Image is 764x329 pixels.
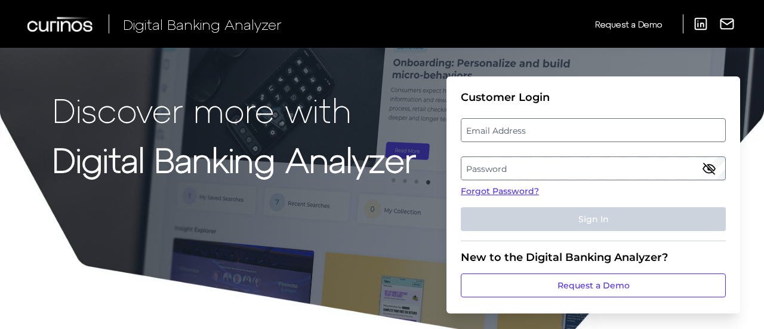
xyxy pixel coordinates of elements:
[461,251,726,264] div: New to the Digital Banking Analyzer?
[461,273,726,297] a: Request a Demo
[27,17,94,32] img: Curinos
[595,14,662,34] a: Request a Demo
[461,158,725,179] label: Password
[461,91,726,104] div: Customer Login
[53,91,416,128] p: Discover more with
[461,119,725,141] label: Email Address
[461,207,726,231] button: Sign In
[53,139,416,179] strong: Digital Banking Analyzer
[461,185,726,198] a: Forgot Password?
[595,19,662,29] span: Request a Demo
[123,16,282,33] span: Digital Banking Analyzer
